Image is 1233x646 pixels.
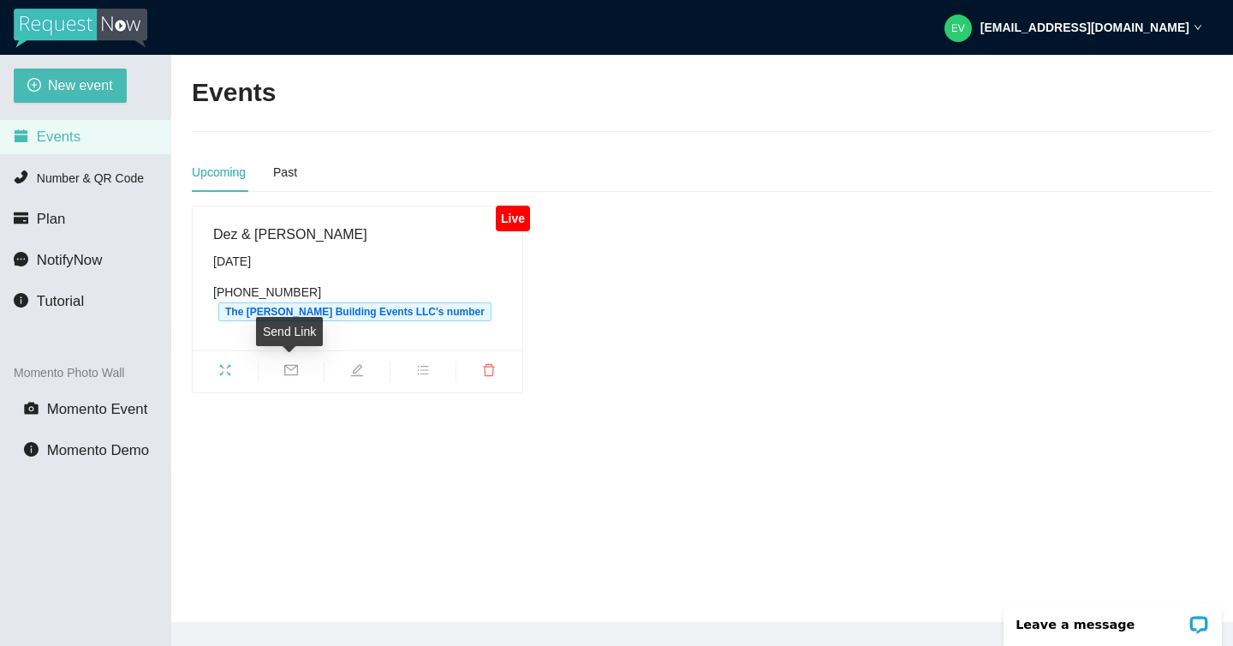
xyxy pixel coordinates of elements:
[1194,23,1202,32] span: down
[256,317,323,346] div: Send Link
[24,442,39,457] span: info-circle
[496,206,529,231] div: Live
[14,170,28,184] span: phone
[37,171,144,185] span: Number & QR Code
[37,211,66,227] span: Plan
[37,293,84,309] span: Tutorial
[47,442,149,458] span: Momento Demo
[14,9,147,48] img: RequestNow
[980,21,1189,34] strong: [EMAIL_ADDRESS][DOMAIN_NAME]
[390,363,456,382] span: bars
[456,363,522,382] span: delete
[192,75,276,111] h2: Events
[325,363,390,382] span: edit
[37,129,80,145] span: Events
[273,163,297,182] div: Past
[218,302,491,321] span: The [PERSON_NAME] Building Events LLC's number
[213,283,502,321] div: [PHONE_NUMBER]
[944,15,972,42] img: 55f06193e34949f83d224e56d12eff66
[14,252,28,266] span: message
[37,252,102,268] span: NotifyNow
[14,211,28,225] span: credit-card
[213,252,502,271] div: [DATE]
[193,363,258,382] span: fullscreen
[27,78,41,94] span: plus-circle
[47,401,148,417] span: Momento Event
[992,592,1233,646] iframe: LiveChat chat widget
[14,69,127,103] button: plus-circleNew event
[24,401,39,416] span: camera
[14,129,28,143] span: calendar
[14,293,28,308] span: info-circle
[192,163,246,182] div: Upcoming
[259,363,324,382] span: mail
[213,224,502,245] div: Dez & [PERSON_NAME]
[48,75,113,96] span: New event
